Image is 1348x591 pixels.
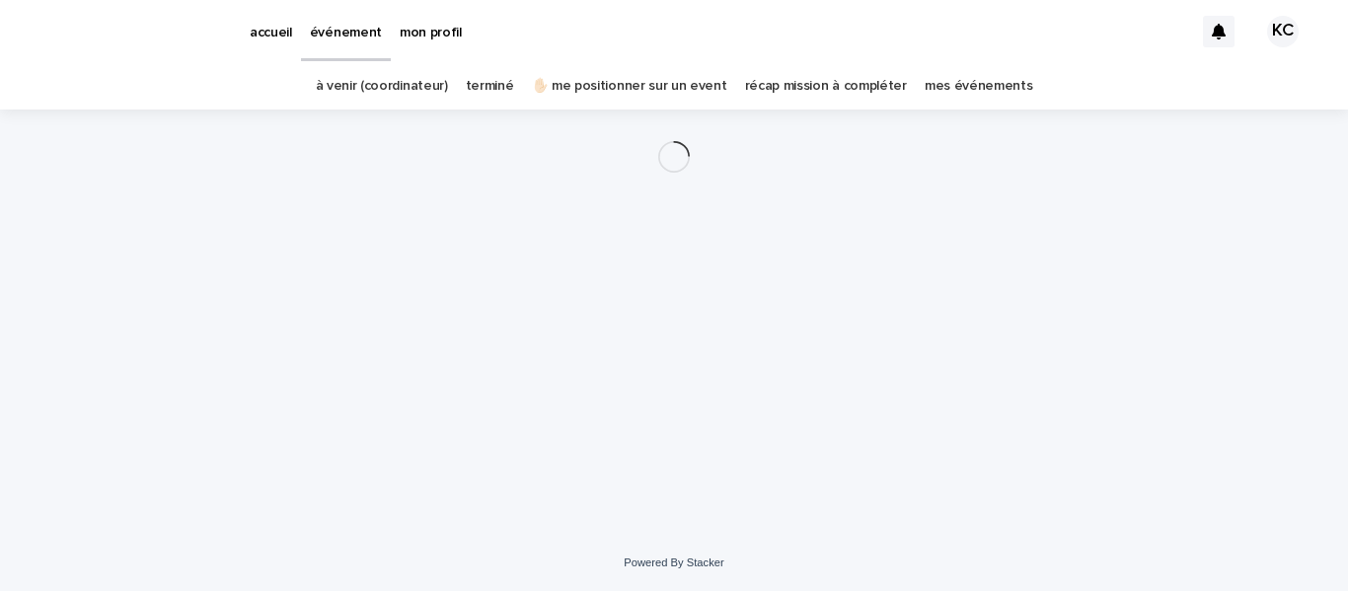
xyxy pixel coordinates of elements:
img: Ls34BcGeRexTGTNfXpUC [39,12,231,51]
a: ✋🏻 me positionner sur un event [532,63,727,110]
div: KC [1267,16,1299,47]
a: Powered By Stacker [624,556,723,568]
a: à venir (coordinateur) [316,63,448,110]
a: mes événements [925,63,1033,110]
a: récap mission à compléter [745,63,907,110]
a: terminé [466,63,514,110]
